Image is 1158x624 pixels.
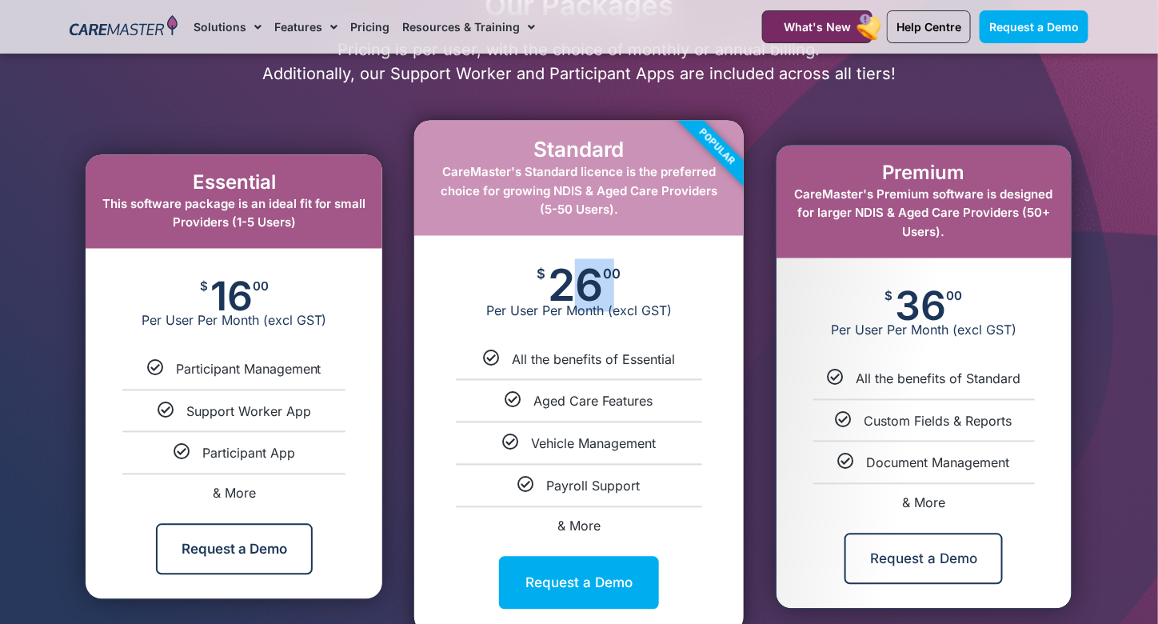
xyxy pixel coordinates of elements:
[430,137,727,162] h2: Standard
[546,478,640,494] span: Payroll Support
[865,414,1012,430] span: Custom Fields & Reports
[414,303,743,319] span: Per User Per Month (excl GST)
[887,10,971,43] a: Help Centre
[793,162,1056,185] h2: Premium
[62,38,1096,86] p: Pricing is per user, with the choice of monthly or annual billing. Additionally, our Support Work...
[947,290,963,302] span: 00
[989,20,1079,34] span: Request a Demo
[102,196,366,230] span: This software package is an ideal fit for small Providers (1-5 Users)
[762,10,872,43] a: What's New
[557,518,601,534] span: & More
[867,455,1010,471] span: Document Management
[625,56,808,238] div: Popular
[531,436,656,452] span: Vehicle Management
[86,313,382,329] span: Per User Per Month (excl GST)
[603,268,621,282] span: 00
[537,268,545,282] span: $
[512,352,675,368] span: All the benefits of Essential
[896,290,947,322] span: 36
[885,290,893,302] span: $
[902,495,945,511] span: & More
[253,281,269,293] span: 00
[845,534,1003,585] a: Request a Demo
[795,186,1053,240] span: CareMaster's Premium software is designed for larger NDIS & Aged Care Providers (50+ Users).
[200,281,208,293] span: $
[533,394,653,410] span: Aged Care Features
[856,371,1020,387] span: All the benefits of Standard
[548,268,603,303] span: 26
[186,404,311,420] span: Support Worker App
[777,322,1072,338] span: Per User Per Month (excl GST)
[156,524,313,575] a: Request a Demo
[210,281,253,313] span: 16
[70,15,178,39] img: CareMaster Logo
[441,164,717,218] span: CareMaster's Standard licence is the preferred choice for growing NDIS & Aged Care Providers (5-5...
[896,20,961,34] span: Help Centre
[499,557,659,610] a: Request a Demo
[202,446,295,462] span: Participant App
[784,20,851,34] span: What's New
[102,171,366,194] h2: Essential
[176,362,321,378] span: Participant Management
[980,10,1088,43] a: Request a Demo
[213,486,256,502] span: & More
